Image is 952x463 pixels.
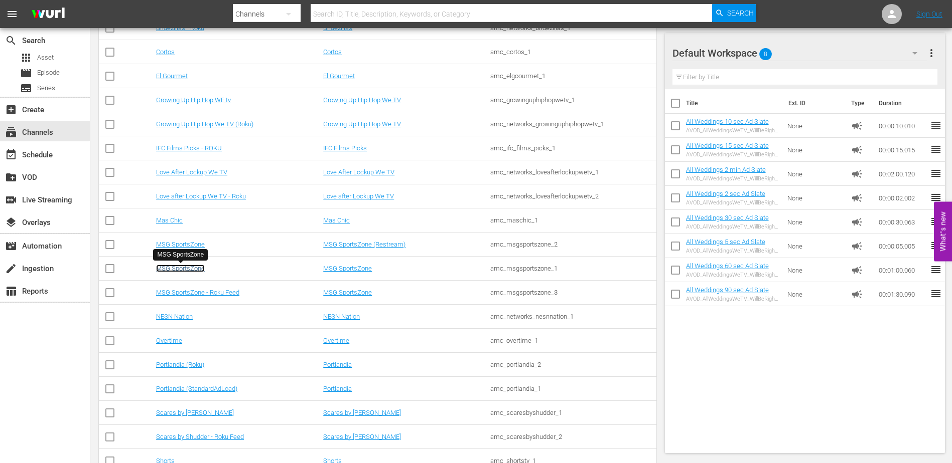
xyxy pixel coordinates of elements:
[845,89,873,117] th: Type
[5,285,17,297] span: Reports
[490,289,654,296] div: amc_msgsportszone_3
[490,48,654,56] div: amc_cortos_1
[686,296,780,302] div: AVOD_AllWeddingsWeTV_WillBeRightBack_90sec_RB24_S01398706002
[686,151,780,158] div: AVOD_AllWeddingsWeTV_WillBeRightBack_15sec_RB24_S01398706005
[875,234,930,258] td: 00:00:05.005
[490,385,654,392] div: amc_portlandia_1
[783,138,847,162] td: None
[930,119,942,131] span: reorder
[851,120,863,132] span: Ad
[490,144,654,152] div: amc_ifc_films_picks_1
[782,89,846,117] th: Ext. ID
[851,216,863,228] span: Ad
[686,199,780,206] div: AVOD_AllWeddingsWeTV_WillBeRightBack_2sec_RB24_S01398706008
[783,162,847,186] td: None
[5,126,17,138] span: Channels
[490,241,654,248] div: amc_msgsportszone_2
[5,104,17,116] span: Create
[156,216,183,224] a: Mas Chic
[37,68,60,78] span: Episode
[925,41,937,65] button: more_vert
[712,4,756,22] button: Search
[323,216,350,224] a: Mas Chic
[323,192,394,200] a: Love after Lockup We TV
[24,3,72,26] img: ans4CAIJ8jUAAAAAAAAAAAAAAAAAAAAAAAAgQb4GAAAAAAAAAAAAAAAAAAAAAAAAJMjXAAAAAAAAAAAAAAAAAAAAAAAAgAT5G...
[925,47,937,59] span: more_vert
[873,89,933,117] th: Duration
[686,286,769,294] a: All Weddings 90 sec Ad Slate
[686,248,780,254] div: AVOD_AllWeddingsWeTV_WillBeRightBack_5sec_RB24_S01398706007
[6,8,18,20] span: menu
[156,96,231,104] a: Growing Up Hip Hop WE tv
[783,186,847,210] td: None
[490,192,654,200] div: amc_networks_loveafterlockupwetv_2
[156,409,234,416] a: Scares by [PERSON_NAME]
[37,83,55,93] span: Series
[686,262,769,270] a: All Weddings 60 sec Ad Slate
[490,313,654,320] div: amc_networks_nesnnation_1
[323,96,401,104] a: Growing Up Hip Hop We TV
[930,240,942,252] span: reorder
[783,114,847,138] td: None
[686,223,780,230] div: AVOD_AllWeddingsWeTV_WillBeRightBack_30sec_RB24_S01398706004
[5,240,17,252] span: Automation
[323,433,401,440] a: Scares by [PERSON_NAME]
[930,143,942,155] span: reorder
[5,194,17,206] span: Live Streaming
[323,265,372,272] a: MSG SportsZone
[686,238,765,246] a: All Weddings 5 sec Ad Slate
[875,138,930,162] td: 00:00:15.015
[672,39,927,67] div: Default Workspace
[490,168,654,176] div: amc_networks_loveafterlockupwetv_1
[156,48,175,56] a: Cortos
[490,216,654,224] div: amc_maschic_1
[490,96,654,104] div: amc_growinguphiphopwetv_1
[323,72,355,80] a: El Gourmet
[875,162,930,186] td: 00:02:00.120
[323,385,352,392] a: Portlandia
[783,282,847,306] td: None
[156,265,205,272] a: MSG SportsZone
[875,210,930,234] td: 00:00:30.063
[851,264,863,276] span: Ad
[686,214,769,221] a: All Weddings 30 sec Ad Slate
[686,127,780,134] div: AVOD_AllWeddingsWeTV_WillBeRightBack_10sec_RB24_S01398706006
[930,167,942,179] span: reorder
[20,67,32,79] span: Episode
[156,241,205,248] a: MSG SportsZone
[759,44,772,65] span: 8
[156,313,193,320] a: NESN Nation
[875,282,930,306] td: 00:01:30.090
[156,433,244,440] a: Scares by Shudder - Roku Feed
[156,168,227,176] a: Love After Lockup We TV
[323,409,401,416] a: Scares by [PERSON_NAME]
[323,337,349,344] a: Overtime
[156,192,246,200] a: Love after Lockup We TV - Roku
[323,361,352,368] a: Portlandia
[916,10,942,18] a: Sign Out
[686,272,780,278] div: AVOD_AllWeddingsWeTV_WillBeRightBack_60sec_RB24_S01398706003
[490,361,654,368] div: amc_portlandia_2
[5,263,17,275] span: Ingestion
[156,385,237,392] a: Portlandia (StandardAdLoad)
[323,241,405,248] a: MSG SportsZone (Restream)
[490,337,654,344] div: amc_overtime_1
[5,35,17,47] span: Search
[5,171,17,183] span: VOD
[156,72,188,80] a: El Gourmet
[875,114,930,138] td: 00:00:10.010
[37,53,54,63] span: Asset
[5,149,17,161] span: Schedule
[156,337,182,344] a: Overtime
[157,251,204,259] div: MSG SportsZone
[930,264,942,276] span: reorder
[490,72,654,80] div: amc_elgoourmet_1
[930,191,942,203] span: reorder
[851,288,863,300] span: Ad
[686,142,769,149] a: All Weddings 15 sec Ad Slate
[490,409,654,416] div: amc_scaresbyshudder_1
[851,144,863,156] span: Ad
[930,215,942,227] span: reorder
[686,190,765,197] a: All Weddings 2 sec Ad Slate
[323,120,401,128] a: Growing Up Hip Hop We TV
